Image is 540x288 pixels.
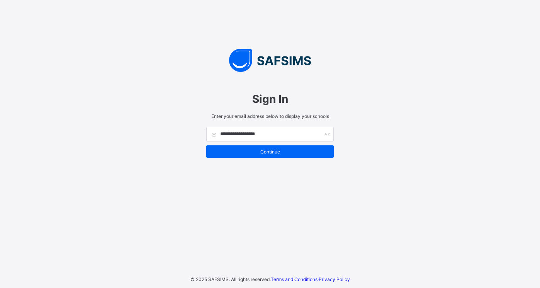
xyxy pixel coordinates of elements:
span: · [271,276,350,282]
img: SAFSIMS Logo [199,49,341,72]
a: Privacy Policy [319,276,350,282]
a: Terms and Conditions [271,276,318,282]
span: Continue [212,149,328,155]
span: Enter your email address below to display your schools [206,113,334,119]
span: © 2025 SAFSIMS. All rights reserved. [190,276,271,282]
span: Sign In [206,92,334,106]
